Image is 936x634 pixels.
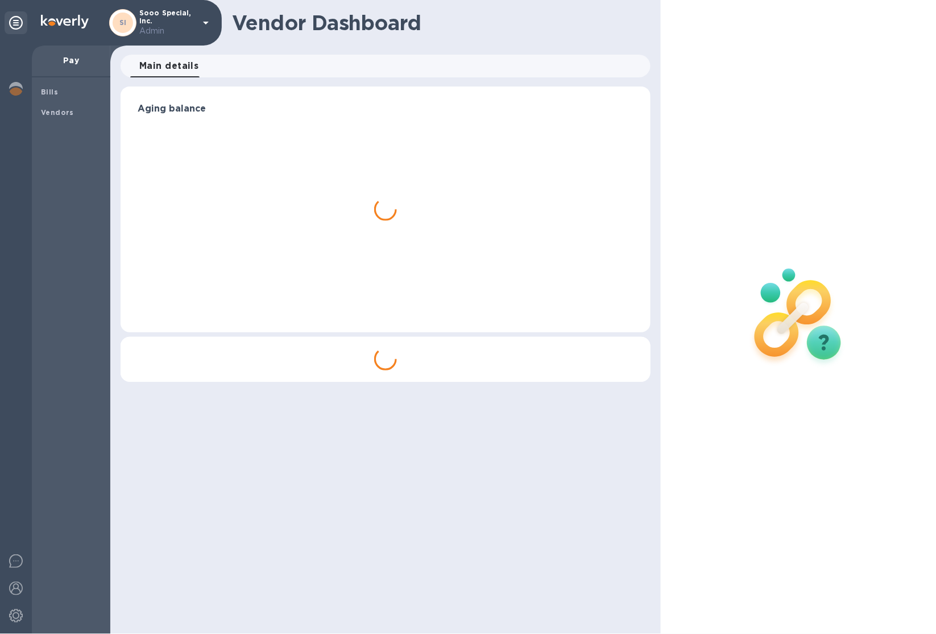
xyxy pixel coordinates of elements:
[41,15,89,28] img: Logo
[41,55,101,66] p: Pay
[119,18,127,27] b: SI
[41,108,74,117] b: Vendors
[139,25,196,37] p: Admin
[232,11,643,35] h1: Vendor Dashboard
[139,58,199,74] span: Main details
[138,104,633,114] h3: Aging balance
[41,88,58,96] b: Bills
[5,11,27,34] div: Unpin categories
[139,9,196,37] p: Sooo Special, Inc.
